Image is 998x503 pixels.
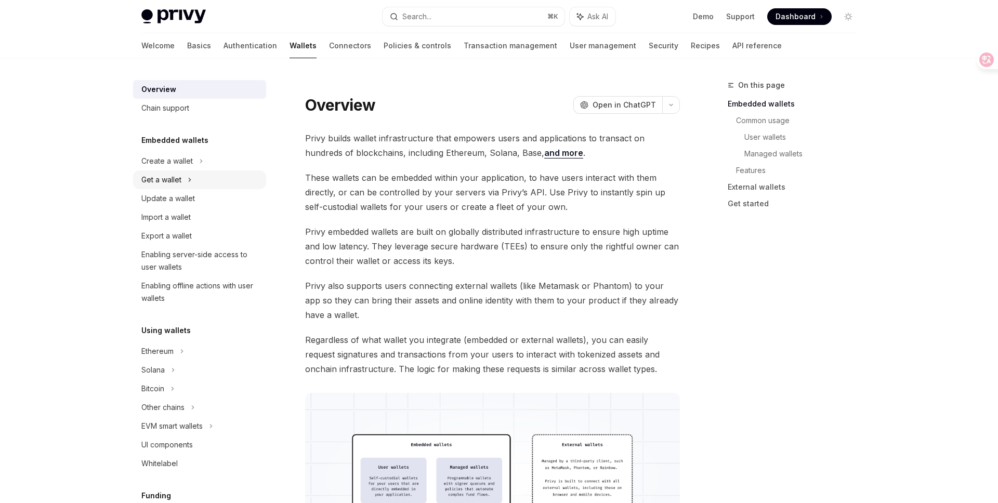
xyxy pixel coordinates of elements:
a: Dashboard [767,8,832,25]
a: Update a wallet [133,189,266,208]
a: Common usage [736,112,865,129]
a: API reference [732,33,782,58]
a: Embedded wallets [728,96,865,112]
a: and more [544,148,583,158]
button: Toggle dark mode [840,8,857,25]
a: Chain support [133,99,266,117]
h5: Embedded wallets [141,134,208,147]
a: Transaction management [464,33,557,58]
button: Ask AI [570,7,615,26]
a: Whitelabel [133,454,266,473]
div: Import a wallet [141,211,191,223]
a: Get started [728,195,865,212]
div: Get a wallet [141,174,181,186]
span: Dashboard [776,11,816,22]
a: Managed wallets [744,145,865,162]
a: Overview [133,80,266,99]
span: Open in ChatGPT [593,100,656,110]
div: Export a wallet [141,230,192,242]
div: Update a wallet [141,192,195,205]
div: Create a wallet [141,155,193,167]
div: Search... [402,10,431,23]
h1: Overview [305,96,375,114]
span: ⌘ K [547,12,558,21]
a: Import a wallet [133,208,266,227]
a: Enabling offline actions with user wallets [133,276,266,308]
a: Security [649,33,678,58]
a: Welcome [141,33,175,58]
span: Privy also supports users connecting external wallets (like Metamask or Phantom) to your app so t... [305,279,680,322]
div: Overview [141,83,176,96]
div: Enabling offline actions with user wallets [141,280,260,305]
a: Demo [693,11,714,22]
div: EVM smart wallets [141,420,203,432]
span: Privy builds wallet infrastructure that empowers users and applications to transact on hundreds o... [305,131,680,160]
span: Privy embedded wallets are built on globally distributed infrastructure to ensure high uptime and... [305,224,680,268]
button: Open in ChatGPT [573,96,662,114]
h5: Using wallets [141,324,191,337]
button: Search...⌘K [383,7,564,26]
span: Regardless of what wallet you integrate (embedded or external wallets), you can easily request si... [305,333,680,376]
div: Bitcoin [141,382,164,395]
span: On this page [738,79,785,91]
div: Chain support [141,102,189,114]
a: User management [570,33,636,58]
div: Solana [141,364,165,376]
img: light logo [141,9,206,24]
a: Wallets [290,33,317,58]
div: Ethereum [141,345,174,358]
div: UI components [141,439,193,451]
div: Whitelabel [141,457,178,470]
a: User wallets [744,129,865,145]
a: Features [736,162,865,179]
a: Export a wallet [133,227,266,245]
a: Connectors [329,33,371,58]
a: Recipes [691,33,720,58]
h5: Funding [141,489,171,502]
span: These wallets can be embedded within your application, to have users interact with them directly,... [305,170,680,214]
a: Basics [187,33,211,58]
a: Authentication [224,33,277,58]
div: Enabling server-side access to user wallets [141,248,260,273]
div: Other chains [141,401,185,414]
a: External wallets [728,179,865,195]
a: Support [726,11,755,22]
a: Enabling server-side access to user wallets [133,245,266,276]
span: Ask AI [587,11,608,22]
a: Policies & controls [384,33,451,58]
a: UI components [133,435,266,454]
